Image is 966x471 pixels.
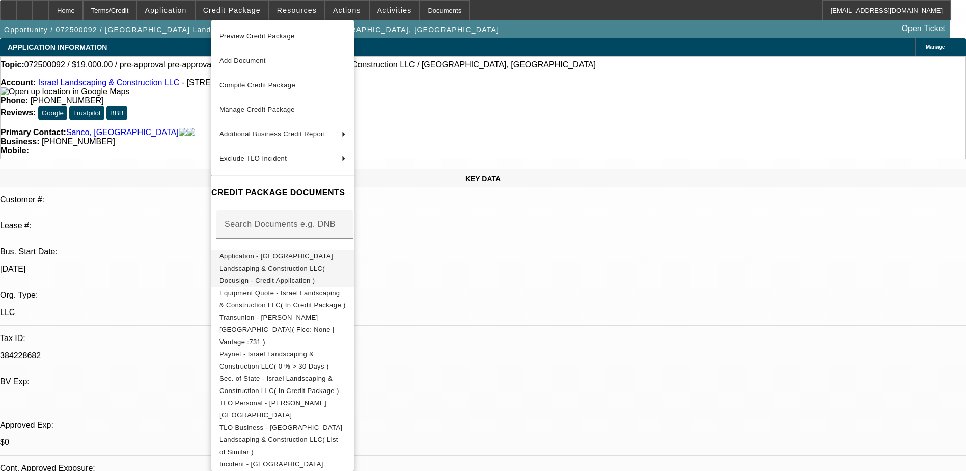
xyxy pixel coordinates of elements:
[219,106,295,113] span: Manage Credit Package
[219,424,343,456] span: TLO Business - [GEOGRAPHIC_DATA] Landscaping & Construction LLC( List of Similar )
[219,289,346,309] span: Equipment Quote - Israel Landscaping & Construction LLC( In Credit Package )
[211,373,354,397] button: Sec. of State - Israel Landscaping & Construction LLC( In Credit Package )
[219,32,295,40] span: Preview Credit Package
[219,130,325,138] span: Additional Business Credit Report
[211,187,354,199] h4: CREDIT PACKAGE DOCUMENTS
[211,250,354,287] button: Application - Israel Landscaping & Construction LLC( Docusign - Credit Application )
[219,350,329,370] span: Paynet - Israel Landscaping & Construction LLC( 0 % > 30 Days )
[219,399,326,419] span: TLO Personal - [PERSON_NAME][GEOGRAPHIC_DATA]
[219,252,333,284] span: Application - [GEOGRAPHIC_DATA] Landscaping & Construction LLC( Docusign - Credit Application )
[211,311,354,348] button: Transunion - Manzo, Israel( Fico: None | Vantage :731 )
[219,57,266,64] span: Add Document
[219,375,339,395] span: Sec. of State - Israel Landscaping & Construction LLC( In Credit Package )
[219,81,295,89] span: Compile Credit Package
[211,348,354,373] button: Paynet - Israel Landscaping & Construction LLC( 0 % > 30 Days )
[211,397,354,422] button: TLO Personal - Manzo, Israel
[225,220,336,228] mat-label: Search Documents e.g. DNB
[219,313,335,346] span: Transunion - [PERSON_NAME][GEOGRAPHIC_DATA]( Fico: None | Vantage :731 )
[211,287,354,311] button: Equipment Quote - Israel Landscaping & Construction LLC( In Credit Package )
[219,154,287,162] span: Exclude TLO Incident
[211,422,354,458] button: TLO Business - Israel Landscaping & Construction LLC( List of Similar )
